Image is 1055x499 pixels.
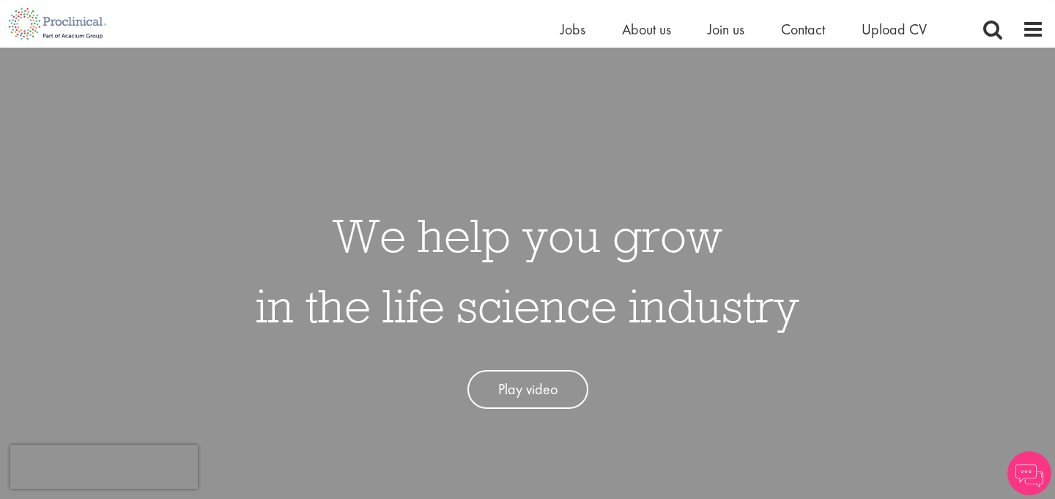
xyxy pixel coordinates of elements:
img: Chatbot [1007,451,1051,495]
a: Play video [467,370,588,409]
a: Join us [708,20,744,39]
a: Upload CV [862,20,927,39]
a: About us [622,20,671,39]
a: Contact [781,20,825,39]
h1: We help you grow in the life science industry [256,200,799,341]
a: Jobs [560,20,585,39]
